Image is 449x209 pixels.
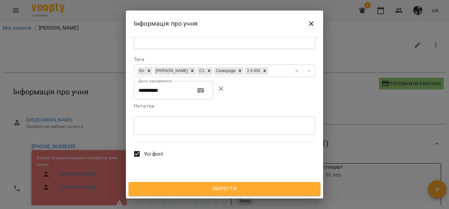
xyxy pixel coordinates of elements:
span: Усі філії [144,150,163,158]
button: Close [303,16,319,32]
div: [PERSON_NAME] [154,67,189,75]
label: Нотатка [134,103,315,109]
div: С1 [197,67,205,75]
label: Теги [134,57,315,62]
span: Всі викладачі [144,178,178,186]
button: Зберегти [129,182,320,196]
span: Зберегти [136,185,313,193]
h6: Інформація про учня [134,18,198,29]
div: 2 3 003 [245,67,261,75]
div: En [137,67,145,75]
div: Сковороди [214,67,237,75]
